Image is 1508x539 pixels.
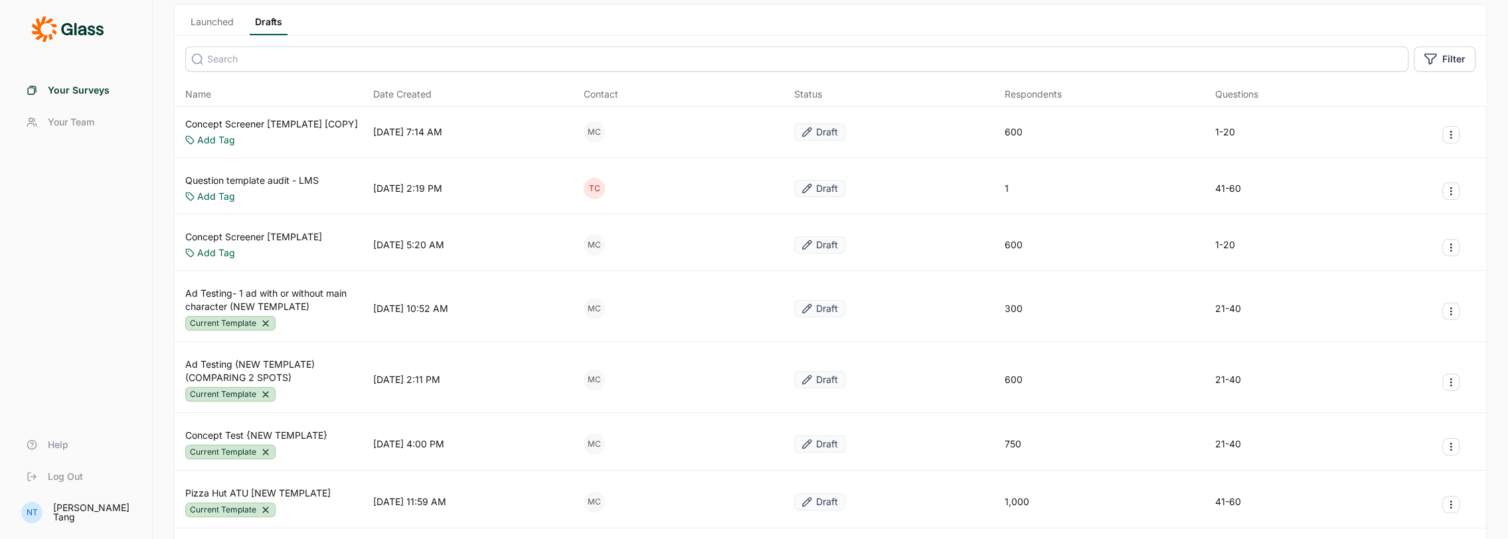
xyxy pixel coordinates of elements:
div: 750 [1005,437,1021,451]
div: 300 [1005,302,1023,315]
a: Add Tag [197,246,235,260]
button: Draft [794,435,845,453]
div: [DATE] 4:00 PM [373,437,444,451]
div: MC [584,369,605,390]
div: Current Template [185,316,276,331]
div: 21-40 [1215,302,1241,315]
div: [DATE] 2:11 PM [373,373,440,386]
a: Ad Testing- 1 ad with or without main character (NEW TEMPLATE) [185,287,368,313]
input: Search [185,46,1408,72]
button: Draft [794,123,845,141]
span: Your Surveys [48,84,110,97]
span: Filter [1442,52,1466,66]
div: MC [584,298,605,319]
button: Survey Actions [1442,126,1460,143]
button: Survey Actions [1442,438,1460,455]
button: Draft [794,371,845,388]
div: NT [21,502,42,523]
div: [DATE] 11:59 AM [373,495,446,508]
a: Add Tag [197,190,235,203]
div: MC [584,491,605,512]
div: Current Template [185,387,276,402]
div: MC [584,234,605,256]
button: Survey Actions [1442,239,1460,256]
div: 1,000 [1005,495,1029,508]
a: Concept Screener [TEMPLATE] [COPY] [185,117,358,131]
div: Contact [584,88,618,101]
div: 1-20 [1215,125,1235,139]
a: Ad Testing (NEW TEMPLATE) (COMPARING 2 SPOTS) [185,358,368,384]
div: [DATE] 7:14 AM [373,125,442,139]
button: Draft [794,236,845,254]
div: 600 [1005,373,1023,386]
button: Filter [1414,46,1475,72]
div: 600 [1005,238,1023,252]
div: Current Template [185,502,276,517]
span: Log Out [48,470,83,483]
div: MC [584,121,605,143]
div: [DATE] 2:19 PM [373,182,442,195]
a: Add Tag [197,133,235,147]
div: Status [794,88,822,101]
button: Survey Actions [1442,303,1460,320]
a: Drafts [250,15,288,35]
div: MC [584,433,605,455]
div: 21-40 [1215,437,1241,451]
div: Respondents [1005,88,1062,101]
div: Current Template [185,445,276,459]
a: Question template audit - LMS [185,174,319,187]
a: Concept Test {NEW TEMPLATE} [185,429,327,442]
div: 1-20 [1215,238,1235,252]
span: Help [48,438,68,451]
div: [DATE] 10:52 AM [373,302,448,315]
button: Survey Actions [1442,374,1460,391]
div: 41-60 [1215,495,1241,508]
div: [PERSON_NAME] Tang [53,503,136,522]
div: 600 [1005,125,1023,139]
button: Draft [794,300,845,317]
div: 1 [1005,182,1009,195]
span: Name [185,88,211,101]
a: Pizza Hut ATU [NEW TEMPLATE] [185,487,331,500]
div: Questions [1215,88,1258,101]
button: Draft [794,180,845,197]
div: TC [584,178,605,199]
a: Concept Screener [TEMPLATE] [185,230,322,244]
a: Launched [185,15,239,35]
span: Date Created [373,88,432,101]
button: Survey Actions [1442,496,1460,513]
button: Survey Actions [1442,183,1460,200]
button: Draft [794,493,845,510]
div: [DATE] 5:20 AM [373,238,444,252]
div: 21-40 [1215,373,1241,386]
span: Your Team [48,116,94,129]
div: 41-60 [1215,182,1241,195]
